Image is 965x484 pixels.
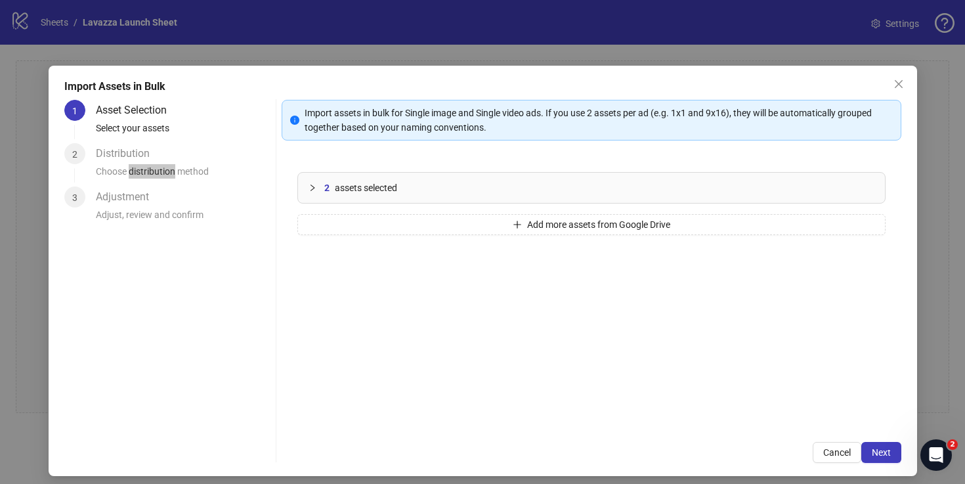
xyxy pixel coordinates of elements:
[72,192,77,203] span: 3
[72,106,77,116] span: 1
[893,79,904,89] span: close
[64,79,901,95] div: Import Assets in Bulk
[297,214,886,235] button: Add more assets from Google Drive
[920,439,952,471] iframe: Intercom live chat
[513,220,522,229] span: plus
[305,106,893,135] div: Import assets in bulk for Single image and Single video ads. If you use 2 assets per ad (e.g. 1x1...
[324,181,330,195] span: 2
[872,447,891,458] span: Next
[96,164,271,187] div: Choose distribution method
[527,219,670,230] span: Add more assets from Google Drive
[888,74,909,95] button: Close
[823,447,851,458] span: Cancel
[309,184,316,192] span: collapsed
[96,143,160,164] div: Distribution
[861,442,901,463] button: Next
[72,149,77,160] span: 2
[298,173,885,203] div: 2assets selected
[947,439,958,450] span: 2
[96,187,160,208] div: Adjustment
[813,442,861,463] button: Cancel
[96,208,271,230] div: Adjust, review and confirm
[290,116,299,125] span: info-circle
[335,181,397,195] span: assets selected
[96,100,177,121] div: Asset Selection
[96,121,271,143] div: Select your assets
